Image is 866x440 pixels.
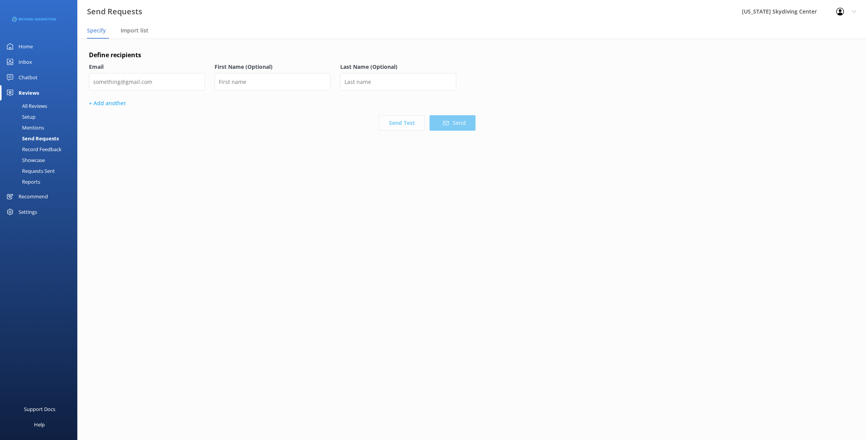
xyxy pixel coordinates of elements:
a: Showcase [5,155,77,165]
a: Setup [5,111,77,122]
span: Import list [121,27,148,34]
label: First Name (Optional) [215,63,331,71]
div: Setup [5,111,36,122]
div: Home [19,39,33,54]
h3: Send Requests [87,5,142,18]
input: First name [215,73,331,90]
a: Reports [5,176,77,187]
div: Send Requests [5,133,59,144]
input: Last name [340,73,456,90]
a: Send Requests [5,133,77,144]
input: something@gmail.com [89,73,205,90]
div: Help [34,417,45,432]
img: 3-1676954853.png [12,13,56,26]
div: Record Feedback [5,144,61,155]
a: Mentions [5,122,77,133]
div: Requests Sent [5,165,55,176]
div: All Reviews [5,101,47,111]
div: Chatbot [19,70,38,85]
p: + Add another [89,99,476,107]
div: Settings [19,204,37,220]
div: Reports [5,176,40,187]
div: Reviews [19,85,39,101]
a: Requests Sent [5,165,77,176]
div: Recommend [19,189,48,204]
a: All Reviews [5,101,77,111]
div: Mentions [5,122,44,133]
span: Specify [87,27,106,34]
div: Inbox [19,54,32,70]
div: Showcase [5,155,45,165]
label: Last Name (Optional) [340,63,456,71]
a: Record Feedback [5,144,77,155]
h4: Define recipients [89,50,476,60]
label: Email [89,63,205,71]
div: Support Docs [24,401,55,417]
